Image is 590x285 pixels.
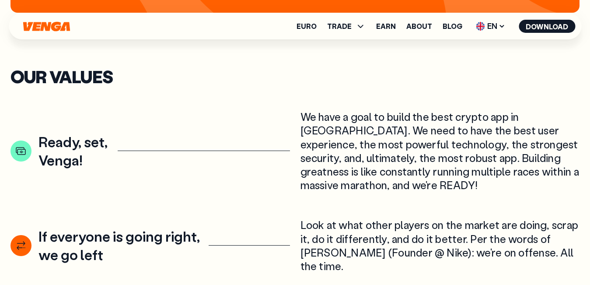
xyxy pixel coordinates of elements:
[38,227,202,264] div: If everyone is going right, we go left
[376,23,396,30] a: Earn
[10,69,580,84] h2: Our Values
[327,23,352,30] span: TRADE
[519,20,575,33] button: Download
[443,23,462,30] a: Blog
[327,21,366,32] span: TRADE
[473,19,508,33] span: EN
[300,110,580,192] div: We have a goal to build the best crypto app in [GEOGRAPHIC_DATA]. We need to have the best user e...
[406,23,432,30] a: About
[38,133,111,169] div: Ready, set, Venga!
[300,218,580,273] div: Look at what other players on the market are doing, scrap it, do it differently, and do it better...
[22,21,71,32] svg: Home
[476,22,485,31] img: flag-uk
[297,23,317,30] a: Euro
